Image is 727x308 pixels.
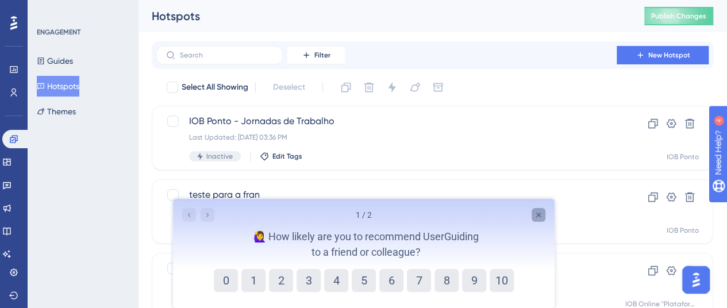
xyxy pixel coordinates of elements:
[152,8,616,24] div: Hotspots
[287,46,345,64] button: Filter
[679,263,713,297] iframe: UserGuiding AI Assistant Launcher
[27,3,72,17] span: Need Help?
[667,226,699,235] div: IOB Ponto
[314,51,330,60] span: Filter
[260,152,302,161] button: Edit Tags
[651,11,706,21] span: Publish Changes
[263,77,316,98] button: Deselect
[37,51,73,71] button: Guides
[37,101,76,122] button: Themes
[37,28,80,37] div: ENGAGEMENT
[189,188,584,202] span: teste para a fran
[173,199,555,308] iframe: UserGuiding Survey
[272,152,302,161] span: Edit Tags
[273,80,305,94] span: Deselect
[189,133,584,142] div: Last Updated: [DATE] 03:36 PM
[189,114,584,128] span: IOB Ponto - Jornadas de Trabalho
[180,51,273,59] input: Search
[37,76,79,97] button: Hotspots
[644,7,713,25] button: Publish Changes
[80,6,83,15] div: 4
[617,46,709,64] button: New Hotspot
[206,152,233,161] span: Inactive
[667,152,699,161] div: IOB Ponto
[648,51,690,60] span: New Hotspot
[182,80,248,94] span: Select All Showing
